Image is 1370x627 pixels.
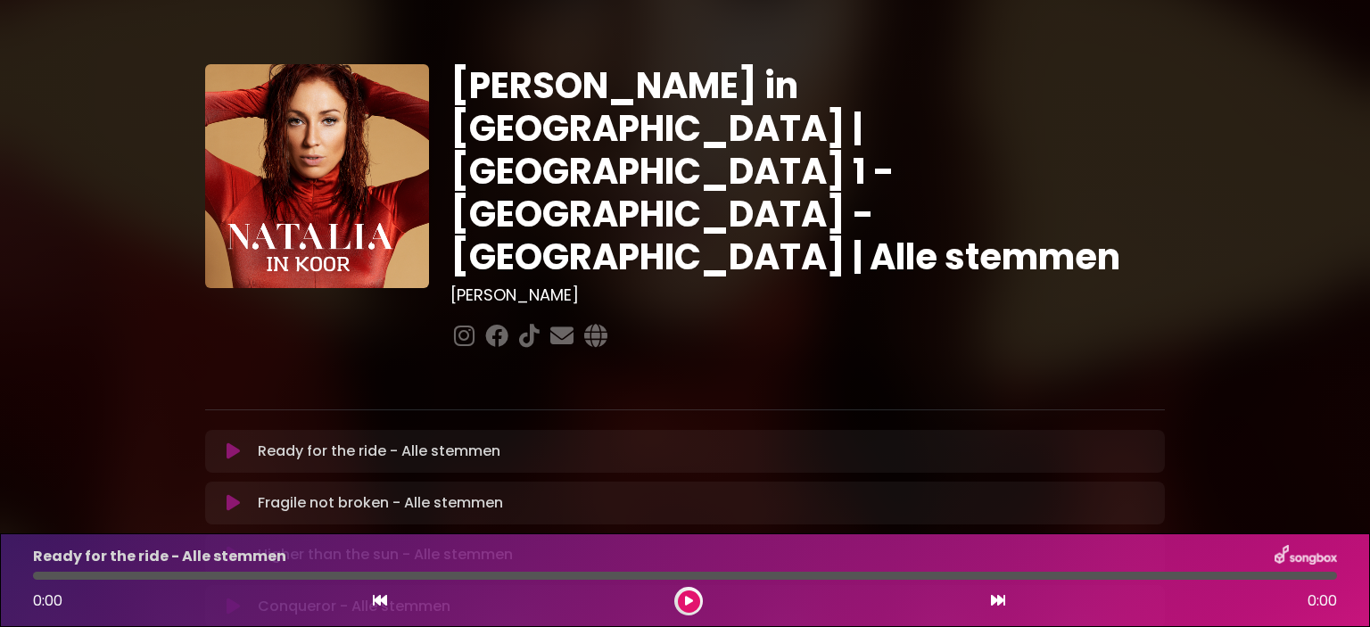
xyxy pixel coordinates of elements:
span: 0:00 [1308,590,1337,612]
p: Ready for the ride - Alle stemmen [258,441,500,462]
h1: [PERSON_NAME] in [GEOGRAPHIC_DATA] | [GEOGRAPHIC_DATA] 1 - [GEOGRAPHIC_DATA] - [GEOGRAPHIC_DATA] ... [450,64,1165,278]
img: YTVS25JmS9CLUqXqkEhs [205,64,429,288]
p: Ready for the ride - Alle stemmen [33,546,286,567]
span: 0:00 [33,590,62,611]
h3: [PERSON_NAME] [450,285,1165,305]
p: Fragile not broken - Alle stemmen [258,492,503,514]
img: songbox-logo-white.png [1275,545,1337,568]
